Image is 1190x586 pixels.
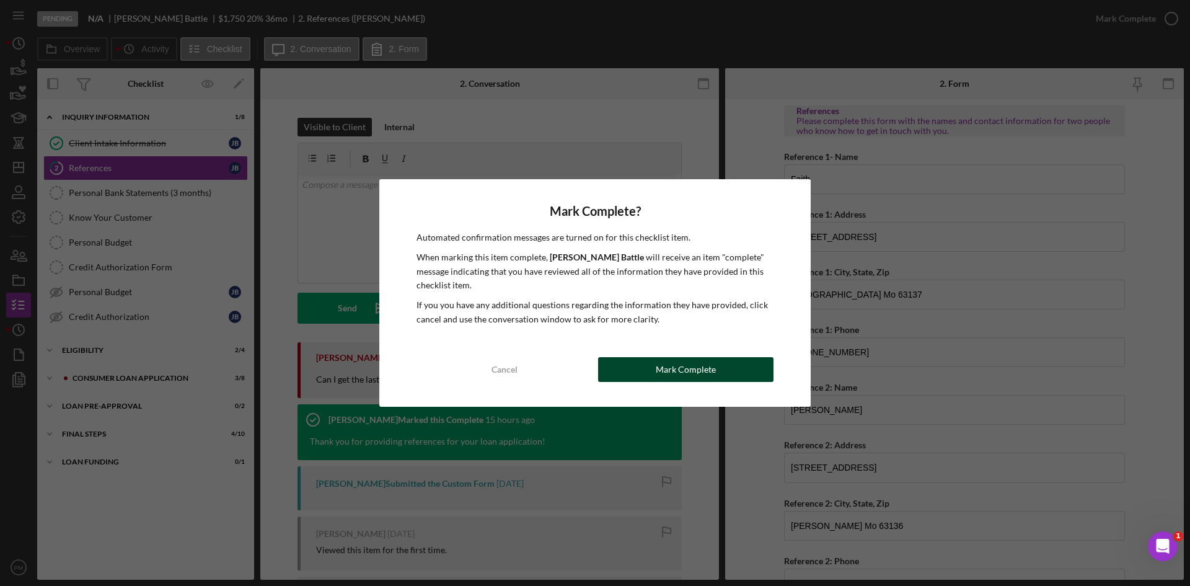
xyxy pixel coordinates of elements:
p: Automated confirmation messages are turned on for this checklist item. [416,231,773,244]
div: Cancel [491,357,518,382]
p: When marking this item complete, will receive an item "complete" message indicating that you have... [416,251,773,292]
button: Cancel [416,357,592,382]
button: Mark Complete [598,357,773,382]
h4: Mark Complete? [416,204,773,218]
iframe: Intercom live chat [1148,531,1178,561]
span: 1 [1173,531,1183,541]
b: [PERSON_NAME] Battle [550,252,644,262]
div: Mark Complete [656,357,716,382]
p: If you you have any additional questions regarding the information they have provided, click canc... [416,298,773,326]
